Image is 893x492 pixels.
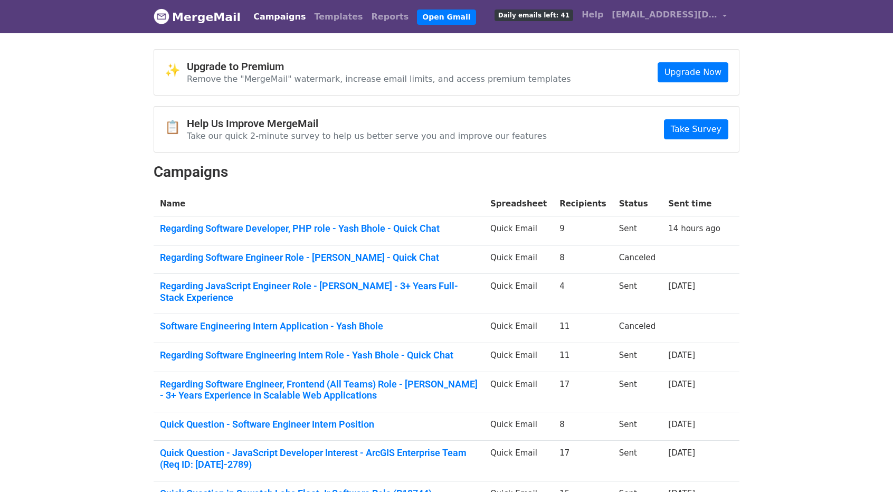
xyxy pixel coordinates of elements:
a: Quick Question - JavaScript Developer Interest - ArcGIS Enterprise Team (Req ID: [DATE]-2789) [160,447,478,470]
td: 11 [553,314,613,343]
h2: Campaigns [154,163,739,181]
td: Quick Email [484,216,553,245]
td: 17 [553,441,613,481]
span: [EMAIL_ADDRESS][DOMAIN_NAME] [612,8,717,21]
th: Sent time [662,192,727,216]
a: Templates [310,6,367,27]
td: Quick Email [484,274,553,314]
td: 11 [553,343,613,372]
td: Sent [613,441,662,481]
td: Sent [613,412,662,441]
a: Regarding Software Developer, PHP role - Yash Bhole - Quick Chat [160,223,478,234]
td: 4 [553,274,613,314]
td: Quick Email [484,314,553,343]
a: [DATE] [668,420,695,429]
a: Take Survey [664,119,728,139]
img: MergeMail logo [154,8,169,24]
td: Quick Email [484,441,553,481]
td: 17 [553,372,613,412]
a: [EMAIL_ADDRESS][DOMAIN_NAME] [607,4,731,29]
td: Quick Email [484,343,553,372]
a: Reports [367,6,413,27]
th: Status [613,192,662,216]
a: 14 hours ago [668,224,720,233]
a: [DATE] [668,351,695,360]
h4: Help Us Improve MergeMail [187,117,547,130]
td: Sent [613,274,662,314]
td: Quick Email [484,372,553,412]
a: Open Gmail [417,10,476,25]
td: Canceled [613,245,662,274]
span: Daily emails left: 41 [495,10,573,21]
p: Take our quick 2-minute survey to help us better serve you and improve our features [187,130,547,141]
span: ✨ [165,63,187,78]
td: 8 [553,245,613,274]
td: Sent [613,216,662,245]
td: Canceled [613,314,662,343]
td: Sent [613,343,662,372]
td: 8 [553,412,613,441]
th: Name [154,192,484,216]
a: Upgrade Now [658,62,728,82]
a: Regarding Software Engineering Intern Role - Yash Bhole - Quick Chat [160,349,478,361]
a: Regarding Software Engineer, Frontend (All Teams) Role - [PERSON_NAME] - 3+ Years Experience in S... [160,379,478,401]
a: Quick Question - Software Engineer Intern Position [160,419,478,430]
a: Software Engineering Intern Application - Yash Bhole [160,320,478,332]
a: Help [577,4,607,25]
th: Spreadsheet [484,192,553,216]
p: Remove the "MergeMail" watermark, increase email limits, and access premium templates [187,73,571,84]
a: MergeMail [154,6,241,28]
a: [DATE] [668,448,695,458]
a: Campaigns [249,6,310,27]
a: Daily emails left: 41 [490,4,577,25]
td: Sent [613,372,662,412]
td: Quick Email [484,245,553,274]
a: [DATE] [668,380,695,389]
th: Recipients [553,192,613,216]
h4: Upgrade to Premium [187,60,571,73]
span: 📋 [165,120,187,135]
td: Quick Email [484,412,553,441]
td: 9 [553,216,613,245]
a: [DATE] [668,281,695,291]
a: Regarding JavaScript Engineer Role - [PERSON_NAME] - 3+ Years Full-Stack Experience [160,280,478,303]
a: Regarding Software Engineer Role - [PERSON_NAME] - Quick Chat [160,252,478,263]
